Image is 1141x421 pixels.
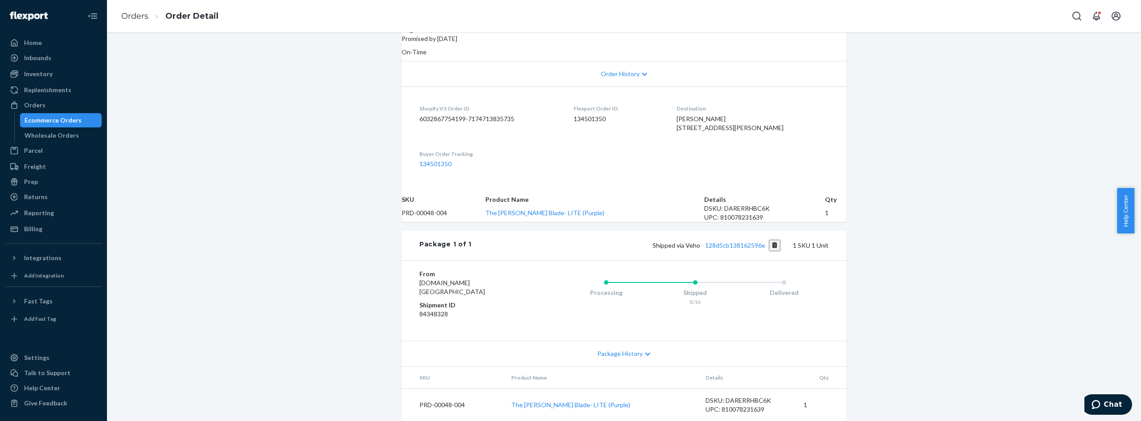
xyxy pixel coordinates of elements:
a: Returns [5,190,102,204]
div: Delivered [739,288,829,297]
div: Add Fast Tag [24,315,56,323]
a: Reporting [5,206,102,220]
a: Add Fast Tag [5,312,102,326]
th: Details [698,367,796,389]
iframe: Opens a widget where you can chat to one of our agents [1084,394,1132,417]
a: Billing [5,222,102,236]
th: SKU [402,367,504,389]
div: Home [24,38,42,47]
a: Replenishments [5,83,102,97]
a: 134501350 [419,160,451,168]
div: Give Feedback [24,399,67,408]
div: Shipped [651,288,740,297]
div: DSKU: DARERRHBC6K [706,396,789,405]
button: Open Search Box [1068,7,1086,25]
a: Inventory [5,67,102,81]
button: Fast Tags [5,294,102,308]
div: Freight [24,162,46,171]
div: Billing [24,225,42,233]
dt: Buyer Order Tracking [419,150,559,158]
div: Integrations [24,253,62,262]
button: Talk to Support [5,366,102,380]
button: Open notifications [1088,7,1105,25]
a: Order Detail [165,11,218,21]
div: Orders [24,101,45,110]
th: Product Name [485,195,705,204]
a: Inbounds [5,51,102,65]
div: Add Integration [24,272,64,279]
a: Home [5,36,102,50]
td: PRD-00048-004 [402,204,485,222]
div: UPC: 810078231639 [706,405,789,414]
a: Prep [5,175,102,189]
div: Returns [24,192,48,201]
div: DSKU: DARERRHBC6K [704,204,825,213]
dt: Flexport Order ID [574,105,663,112]
div: Talk to Support [24,368,70,377]
span: Package History [597,349,643,358]
div: Replenishments [24,86,71,94]
td: 1 [796,388,846,421]
th: SKU [402,195,485,204]
button: Copy tracking number [769,240,781,251]
dt: From [419,270,526,278]
div: Parcel [24,146,43,155]
dt: Shopify V3 Order ID [419,105,559,112]
th: Qty [796,367,846,389]
div: UPC: 810078231639 [704,213,825,222]
div: Help Center [24,384,60,392]
div: 1 SKU 1 Unit [472,240,829,251]
div: Reporting [24,208,54,217]
div: Package 1 of 1 [419,240,472,251]
div: Fast Tags [24,297,53,306]
th: Product Name [504,367,698,389]
a: Orders [5,98,102,112]
td: PRD-00048-004 [402,388,504,421]
span: Order History [601,69,640,78]
button: Close Navigation [84,7,102,25]
a: Wholesale Orders [20,128,102,143]
div: 8/16 [651,298,740,306]
dt: Destination [677,105,829,112]
td: 1 [825,204,846,222]
a: Add Integration [5,269,102,283]
span: Shipped via Veho [653,241,781,249]
div: Inventory [24,69,53,78]
dt: Shipment ID [419,301,526,310]
a: Settings [5,351,102,365]
div: Ecommerce Orders [25,116,82,125]
a: The [PERSON_NAME] Blade- LITE (Purple) [485,209,604,217]
dd: 6032867754199-7174713835735 [419,114,559,123]
button: Open account menu [1107,7,1125,25]
div: Settings [24,353,49,362]
a: Help Center [5,381,102,395]
p: On-Time [402,48,846,57]
th: Details [704,195,825,204]
a: Ecommerce Orders [20,113,102,127]
div: Wholesale Orders [25,131,79,140]
dd: 134501350 [574,114,663,123]
button: Help Center [1117,188,1134,233]
p: Promised by [DATE] [402,34,846,43]
button: Integrations [5,251,102,265]
a: Parcel [5,143,102,158]
ol: breadcrumbs [114,3,226,29]
div: Inbounds [24,53,51,62]
span: [DOMAIN_NAME][GEOGRAPHIC_DATA] [419,279,485,295]
dd: 84348328 [419,310,526,319]
button: Give Feedback [5,396,102,410]
img: Flexport logo [10,12,48,20]
span: [PERSON_NAME] [STREET_ADDRESS][PERSON_NAME] [677,115,784,131]
div: Prep [24,177,38,186]
div: Processing [562,288,651,297]
a: The [PERSON_NAME] Blade- LITE (Purple) [511,401,630,409]
a: Freight [5,159,102,174]
a: Orders [121,11,148,21]
a: 128d5cb138162596e [705,241,765,249]
th: Qty [825,195,846,204]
